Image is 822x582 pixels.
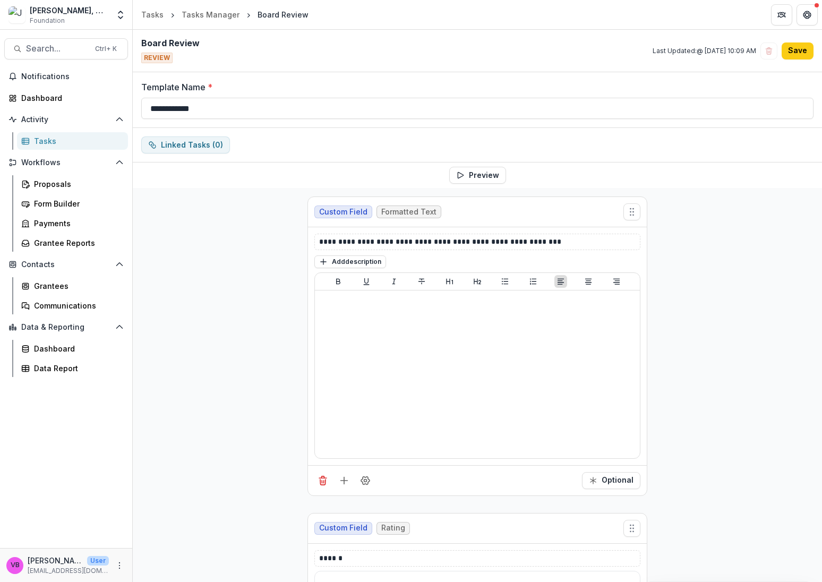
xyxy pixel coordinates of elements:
[360,275,373,288] button: Underline
[17,195,128,212] a: Form Builder
[771,4,792,25] button: Partners
[17,297,128,314] a: Communications
[4,256,128,273] button: Open Contacts
[4,319,128,336] button: Open Data & Reporting
[21,72,124,81] span: Notifications
[141,38,200,48] h2: Board Review
[623,203,640,220] button: Move field
[141,9,164,20] div: Tasks
[653,46,756,56] p: Last Updated: @ [DATE] 10:09 AM
[415,275,428,288] button: Strike
[141,53,173,63] span: REVIEW
[319,208,367,217] span: Custom Field
[782,42,814,59] button: Save
[499,275,511,288] button: Bullet List
[582,275,595,288] button: Align Center
[21,158,111,167] span: Workflows
[357,472,374,489] button: Field Settings
[443,275,456,288] button: Heading 1
[332,275,345,288] button: Bold
[30,5,109,16] div: [PERSON_NAME], M.D. Foundation
[527,275,540,288] button: Ordered List
[8,6,25,23] img: Joseph A. Bailey II, M.D. Foundation
[4,38,128,59] button: Search...
[34,343,119,354] div: Dashboard
[582,472,640,489] button: Required
[4,68,128,85] button: Notifications
[34,218,119,229] div: Payments
[336,472,353,489] button: Add field
[17,234,128,252] a: Grantee Reports
[4,111,128,128] button: Open Activity
[34,280,119,292] div: Grantees
[93,43,119,55] div: Ctrl + K
[319,524,367,533] span: Custom Field
[554,275,567,288] button: Align Left
[34,363,119,374] div: Data Report
[34,135,119,147] div: Tasks
[113,4,128,25] button: Open entity switcher
[610,275,623,288] button: Align Right
[17,132,128,150] a: Tasks
[17,277,128,295] a: Grantees
[30,16,65,25] span: Foundation
[4,154,128,171] button: Open Workflows
[623,520,640,537] button: Move field
[314,472,331,489] button: Delete field
[17,175,128,193] a: Proposals
[34,198,119,209] div: Form Builder
[388,275,400,288] button: Italicize
[87,556,109,566] p: User
[21,323,111,332] span: Data & Reporting
[314,255,386,268] button: Adddescription
[137,7,313,22] nav: breadcrumb
[141,81,807,93] label: Template Name
[26,44,89,54] span: Search...
[34,300,119,311] div: Communications
[17,215,128,232] a: Payments
[141,136,230,153] button: dependent-tasks
[17,340,128,357] a: Dashboard
[449,167,506,184] button: Preview
[4,89,128,107] a: Dashboard
[258,9,309,20] div: Board Review
[11,562,20,569] div: Velma Brooks-Benson
[21,115,111,124] span: Activity
[471,275,484,288] button: Heading 2
[381,524,405,533] span: Rating
[760,42,777,59] button: Delete template
[21,260,111,269] span: Contacts
[28,555,83,566] p: [PERSON_NAME]
[381,208,436,217] span: Formatted Text
[28,566,109,576] p: [EMAIL_ADDRESS][DOMAIN_NAME]
[34,237,119,249] div: Grantee Reports
[137,7,168,22] a: Tasks
[177,7,244,22] a: Tasks Manager
[17,360,128,377] a: Data Report
[21,92,119,104] div: Dashboard
[182,9,239,20] div: Tasks Manager
[797,4,818,25] button: Get Help
[34,178,119,190] div: Proposals
[113,559,126,572] button: More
